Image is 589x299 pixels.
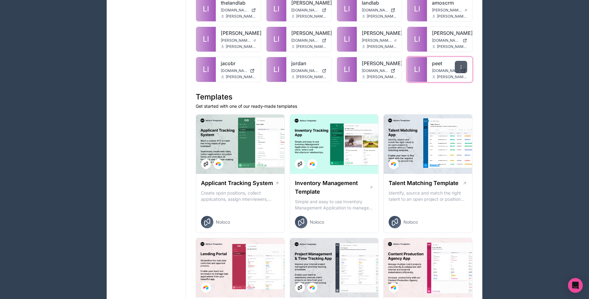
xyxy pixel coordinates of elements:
a: Ll [337,27,357,52]
span: Ll [203,4,209,14]
h1: Talent Matching Template [389,179,459,187]
span: [DOMAIN_NAME] [362,8,388,13]
a: Ll [267,27,286,52]
a: peet [432,60,467,67]
span: Ll [273,65,280,74]
a: [DOMAIN_NAME] [432,68,467,73]
span: Ll [273,4,280,14]
img: Airtable Logo [391,162,396,166]
span: Ll [344,4,350,14]
span: [PERSON_NAME][EMAIL_ADDRESS][DOMAIN_NAME] [296,44,327,49]
span: [PERSON_NAME][DOMAIN_NAME] [432,8,462,13]
span: Ll [203,34,209,44]
h1: Templates [196,92,472,102]
span: Noloco [216,219,230,225]
span: [PERSON_NAME][EMAIL_ADDRESS][DOMAIN_NAME] [437,44,467,49]
a: Ll [196,57,216,82]
span: [PERSON_NAME][EMAIL_ADDRESS][DOMAIN_NAME] [296,74,327,79]
span: Ll [414,34,420,44]
a: Ll [407,27,427,52]
span: [DOMAIN_NAME] [291,68,319,73]
span: [DOMAIN_NAME] [362,68,388,73]
a: Ll [407,57,427,82]
span: [PERSON_NAME][DOMAIN_NAME] [362,38,392,43]
a: [DOMAIN_NAME] [291,8,327,13]
a: jacobr [221,60,256,67]
img: Airtable Logo [391,285,396,290]
a: [DOMAIN_NAME] [221,8,256,13]
span: Noloco [403,219,418,225]
span: [DOMAIN_NAME] [221,8,249,13]
a: jordan [291,60,327,67]
span: [PERSON_NAME][EMAIL_ADDRESS][DOMAIN_NAME] [296,14,327,19]
a: [PERSON_NAME][DOMAIN_NAME] [432,8,467,13]
a: [PERSON_NAME] [362,29,397,37]
span: Ll [414,65,420,74]
a: [PERSON_NAME] [362,60,397,67]
a: [PERSON_NAME] [221,29,256,37]
span: [PERSON_NAME][EMAIL_ADDRESS][DOMAIN_NAME] [226,44,256,49]
span: [PERSON_NAME][EMAIL_ADDRESS][DOMAIN_NAME] [367,74,397,79]
a: [DOMAIN_NAME] [432,38,467,43]
p: Get started with one of our ready-made templates [196,103,472,109]
span: Ll [344,65,350,74]
span: Ll [344,34,350,44]
a: [DOMAIN_NAME] [362,68,397,73]
h1: Applicant Tracking System [201,179,273,187]
div: Open Intercom Messenger [568,278,583,293]
span: [PERSON_NAME][DOMAIN_NAME] [221,38,251,43]
span: [PERSON_NAME][EMAIL_ADDRESS][DOMAIN_NAME] [226,74,256,79]
img: Airtable Logo [310,162,315,166]
a: [PERSON_NAME][DOMAIN_NAME] [221,38,256,43]
span: [PERSON_NAME][EMAIL_ADDRESS][DOMAIN_NAME] [437,14,467,19]
p: Simple and easy to use Inventory Management Application to manage your stock, orders and Manufact... [295,199,373,211]
p: Identify, source and match the right talent to an open project or position with our Talent Matchi... [389,190,467,202]
h1: Inventory Management Template [295,179,369,196]
span: [DOMAIN_NAME] [221,68,247,73]
span: Ll [273,34,280,44]
a: Ll [337,57,357,82]
span: Ll [203,65,209,74]
a: [DOMAIN_NAME] [362,8,397,13]
span: [PERSON_NAME][EMAIL_ADDRESS][DOMAIN_NAME] [367,44,397,49]
img: Airtable Logo [216,162,221,166]
span: [PERSON_NAME][EMAIL_ADDRESS][DOMAIN_NAME] [226,14,256,19]
a: [PERSON_NAME][DOMAIN_NAME] [362,38,397,43]
img: Airtable Logo [203,285,208,290]
span: [PERSON_NAME][EMAIL_ADDRESS][DOMAIN_NAME] [367,14,397,19]
a: [DOMAIN_NAME] [291,68,327,73]
span: Noloco [310,219,324,225]
span: [PERSON_NAME][EMAIL_ADDRESS][DOMAIN_NAME] [437,74,467,79]
a: [PERSON_NAME] [291,29,327,37]
span: [DOMAIN_NAME] [291,8,319,13]
span: [DOMAIN_NAME] [291,38,319,43]
a: Ll [267,57,286,82]
a: [PERSON_NAME] [432,29,467,37]
span: [DOMAIN_NAME] [432,68,459,73]
a: Ll [196,27,216,52]
a: [DOMAIN_NAME] [291,38,327,43]
a: [DOMAIN_NAME] [221,68,256,73]
img: Airtable Logo [310,285,315,290]
span: [DOMAIN_NAME] [432,38,460,43]
p: Create open positions, collect applications, assign interviewers, centralise candidate feedback a... [201,190,280,202]
span: Ll [414,4,420,14]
